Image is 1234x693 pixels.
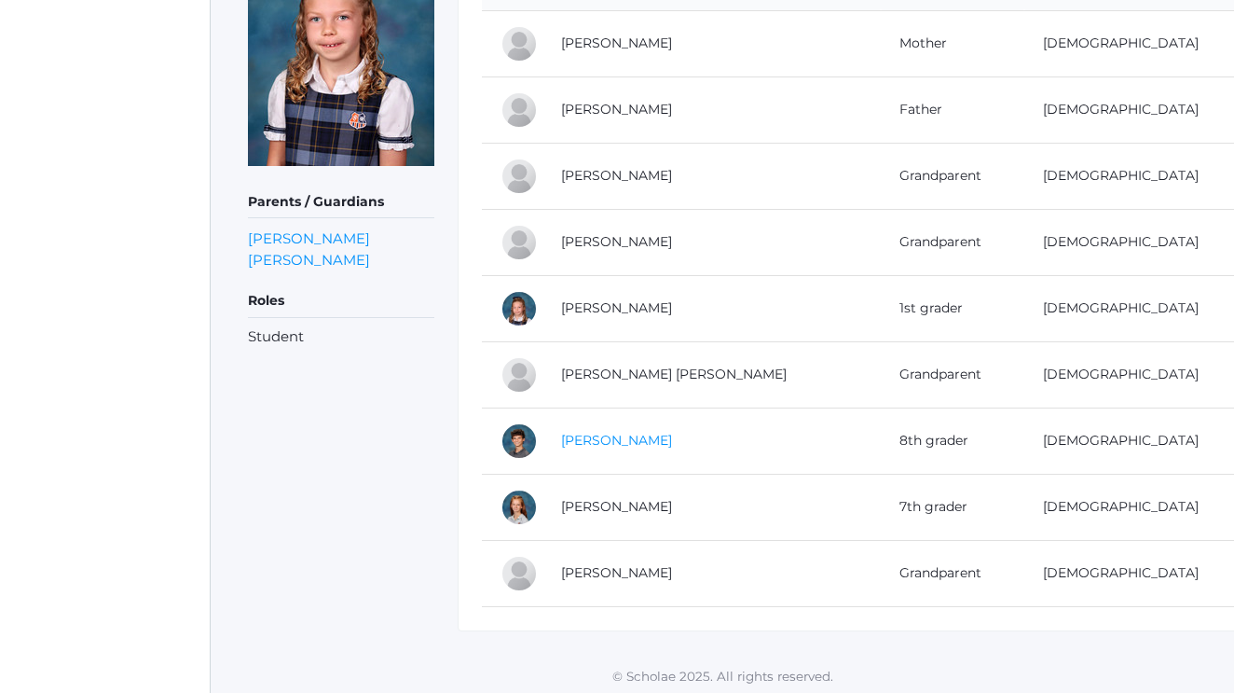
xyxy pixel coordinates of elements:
div: Amber Foster [500,25,538,62]
td: Mother [881,10,1024,76]
a: [PERSON_NAME] [561,432,672,449]
td: 1st grader [881,275,1024,341]
td: 8th grader [881,408,1024,474]
li: Student [248,326,434,348]
div: Paul Foster [500,91,538,129]
h5: Parents / Guardians [248,187,434,218]
a: [PERSON_NAME] [561,498,672,515]
div: Laura Meissner [500,224,538,261]
div: Samuel Laubacher [500,423,538,460]
td: 7th grader [881,474,1024,540]
a: [PERSON_NAME] [561,35,672,51]
td: Grandparent [881,143,1024,209]
p: © Scholae 2025. All rights reserved. [211,667,1234,686]
a: [PERSON_NAME] [PERSON_NAME] [561,366,787,382]
div: John Sr Laubacher [500,356,538,394]
a: [PERSON_NAME] [248,249,370,270]
div: Anna Laubacher [500,489,538,526]
a: [PERSON_NAME] [561,564,672,581]
td: Father [881,76,1024,143]
div: Julie Laubacher [500,555,538,592]
td: Grandparent [881,341,1024,408]
div: Christopher Meissner [500,158,538,195]
a: [PERSON_NAME] [561,299,672,316]
h5: Roles [248,285,434,317]
div: Lyla Foster [500,290,538,327]
a: [PERSON_NAME] [248,228,370,249]
a: [PERSON_NAME] [561,167,672,184]
a: [PERSON_NAME] [561,233,672,250]
td: Grandparent [881,209,1024,275]
td: Grandparent [881,540,1024,606]
a: [PERSON_NAME] [561,101,672,118]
